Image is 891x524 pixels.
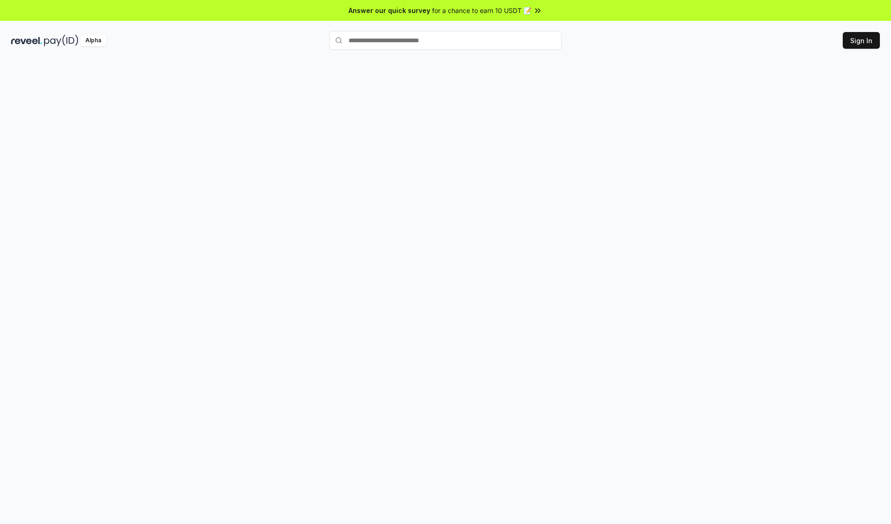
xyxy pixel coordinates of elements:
img: reveel_dark [11,35,42,46]
div: Alpha [80,35,106,46]
img: pay_id [44,35,78,46]
span: for a chance to earn 10 USDT 📝 [432,6,531,15]
button: Sign In [843,32,880,49]
span: Answer our quick survey [349,6,430,15]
